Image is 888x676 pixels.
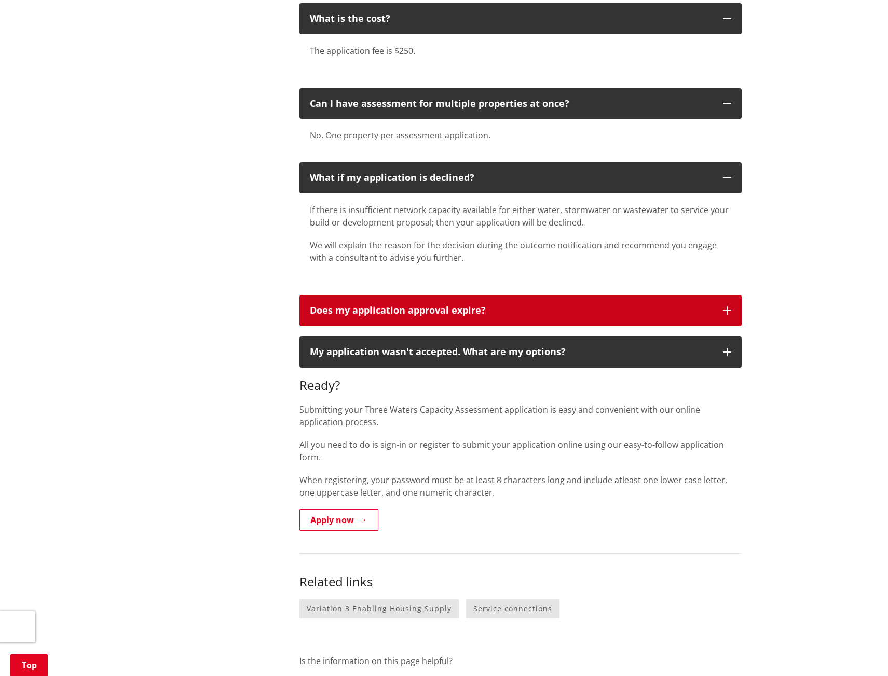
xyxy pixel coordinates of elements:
div: My application wasn't accepted. What are my options? [310,347,713,357]
div: What if my application is declined? [310,173,713,183]
p: If there is insufficient network capacity available for either water, stormwater or wastewater to... [310,204,731,229]
p: Submitting your Three Waters Capacity Assessment application is easy and convenient with our onli... [299,403,742,428]
div: No. One property per assessment application. [310,129,731,142]
button: What is the cost? [299,3,742,34]
button: Does my application approval expire? [299,295,742,326]
p: We will explain the reason for the decision during the outcome notification and recommend you eng... [310,239,731,264]
div: What is the cost? [310,13,713,24]
button: What if my application is declined? [299,162,742,193]
div: Can I have assessment for multiple properties at once? [310,98,713,109]
h3: Related links [299,574,742,589]
p: When registering, your password must be at least 8 characters long and include atleast one lower ... [299,474,742,499]
p: The application fee is $250. [310,45,731,57]
button: Can I have assessment for multiple properties at once? [299,88,742,119]
a: Variation 3 Enabling Housing Supply [299,599,459,618]
p: Is the information on this page helpful? [299,655,742,667]
a: Top [10,654,48,676]
a: Apply now [299,509,378,531]
iframe: Messenger Launcher [840,632,878,670]
button: My application wasn't accepted. What are my options? [299,336,742,368]
a: Service connections [466,599,559,618]
div: Does my application approval expire? [310,305,713,316]
p: All you need to do is sign-in or register to submit your application online using our easy-to-fol... [299,439,742,463]
h3: Ready? [299,378,742,393]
